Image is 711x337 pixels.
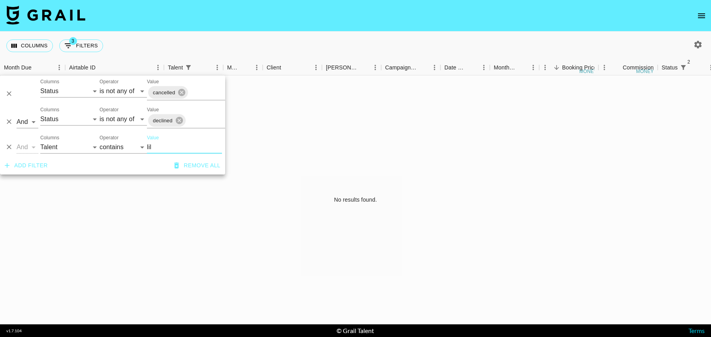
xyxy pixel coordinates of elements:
div: Status [662,60,678,75]
button: Sort [689,62,700,73]
button: Menu [598,62,610,73]
button: Menu [539,62,551,73]
input: Filter value [147,141,222,154]
span: 2 [685,58,693,66]
div: [PERSON_NAME] [326,60,358,75]
div: 2 active filters [678,62,689,73]
img: Grail Talent [6,6,85,24]
div: Client [263,60,322,75]
span: 3 [69,37,77,45]
div: v 1.7.104 [6,328,22,333]
button: Sort [240,62,251,73]
div: money [636,69,654,74]
button: Menu [53,62,65,73]
button: Sort [551,62,562,73]
div: Month Due [494,60,516,75]
button: Menu [369,62,381,73]
div: Booker [322,60,381,75]
div: declined [148,114,186,127]
button: Menu [429,62,440,73]
div: 1 active filter [183,62,194,73]
label: Operator [100,106,118,113]
label: Value [147,106,159,113]
button: Delete [3,88,15,100]
div: Campaign (Type) [381,60,440,75]
div: cancelled [148,86,188,99]
div: Airtable ID [69,60,96,75]
span: declined [148,116,177,125]
button: Menu [152,62,164,73]
button: Menu [478,62,490,73]
label: Columns [40,78,59,85]
div: Manager [223,60,263,75]
button: Delete [3,116,15,128]
label: Value [147,78,159,85]
button: Menu [527,62,539,73]
div: © Grail Talent [337,327,374,335]
div: Date Created [444,60,467,75]
button: Show filters [59,39,103,52]
button: Sort [32,62,43,73]
select: Logic operator [17,141,38,154]
span: cancelled [148,88,180,97]
div: Booking Price [562,60,597,75]
button: Sort [96,62,107,73]
label: Value [147,134,159,141]
label: Columns [40,134,59,141]
button: Show filters [183,62,194,73]
button: Sort [281,62,292,73]
label: Operator [100,134,118,141]
div: Month Due [4,60,32,75]
button: Menu [251,62,263,73]
button: Delete [3,141,15,153]
button: Sort [358,62,369,73]
button: open drawer [694,8,709,24]
div: Commission [623,60,654,75]
button: Sort [467,62,478,73]
button: Add filter [2,158,51,173]
button: Sort [611,62,623,73]
button: Sort [194,62,205,73]
div: Talent [168,60,183,75]
div: Talent [164,60,223,75]
select: Logic operator [17,116,38,128]
button: Remove all [171,158,224,173]
div: Campaign (Type) [385,60,418,75]
div: Airtable ID [65,60,164,75]
button: Menu [211,62,223,73]
div: Month Due [490,60,539,75]
button: Show filters [678,62,689,73]
div: money [579,69,597,74]
div: Date Created [440,60,490,75]
button: Select columns [6,39,53,52]
label: Columns [40,106,59,113]
div: Client [267,60,281,75]
button: Sort [516,62,527,73]
button: Menu [310,62,322,73]
label: Operator [100,78,118,85]
div: Manager [227,60,240,75]
button: Sort [418,62,429,73]
a: Terms [688,327,705,334]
